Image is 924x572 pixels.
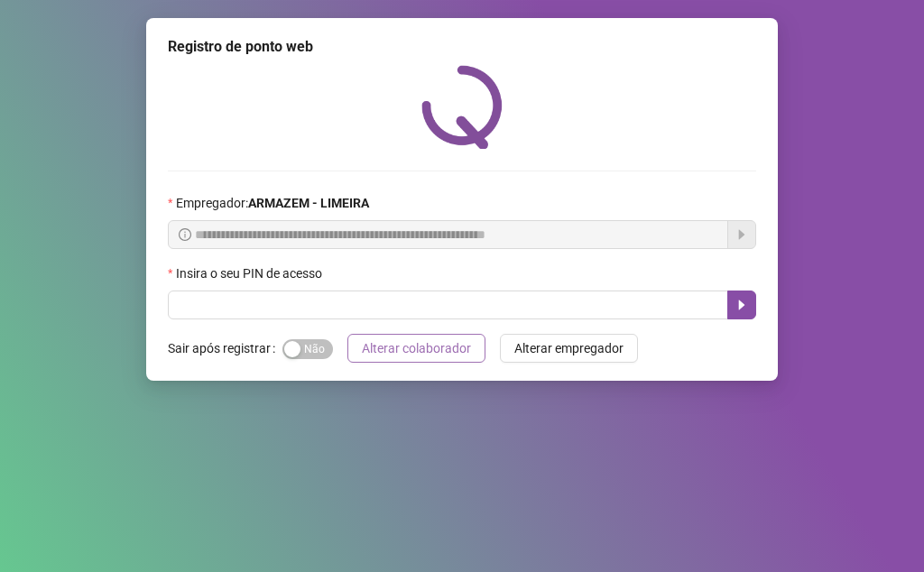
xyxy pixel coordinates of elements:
[176,193,369,213] span: Empregador :
[362,338,471,358] span: Alterar colaborador
[168,263,334,283] label: Insira o seu PIN de acesso
[179,228,191,241] span: info-circle
[347,334,485,363] button: Alterar colaborador
[514,338,624,358] span: Alterar empregador
[168,334,282,363] label: Sair após registrar
[168,36,756,58] div: Registro de ponto web
[421,65,503,149] img: QRPoint
[500,334,638,363] button: Alterar empregador
[735,298,749,312] span: caret-right
[248,196,369,210] strong: ARMAZEM - LIMEIRA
